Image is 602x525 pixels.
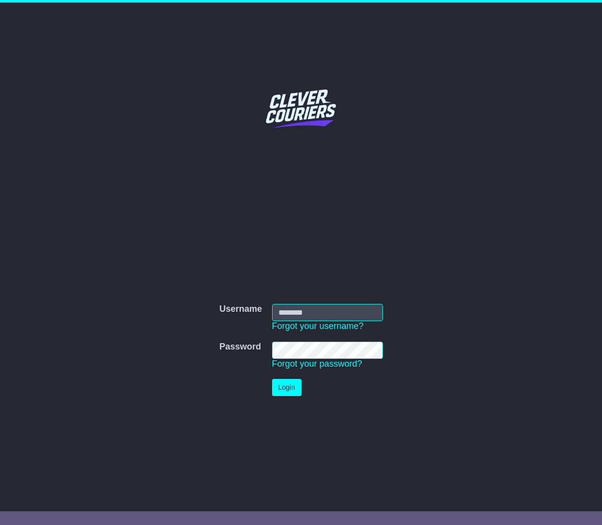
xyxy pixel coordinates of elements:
[272,379,301,396] button: Login
[272,359,362,369] a: Forgot your password?
[219,342,261,352] label: Password
[219,304,262,315] label: Username
[272,321,364,331] a: Forgot your username?
[259,67,343,150] img: Clever Couriers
